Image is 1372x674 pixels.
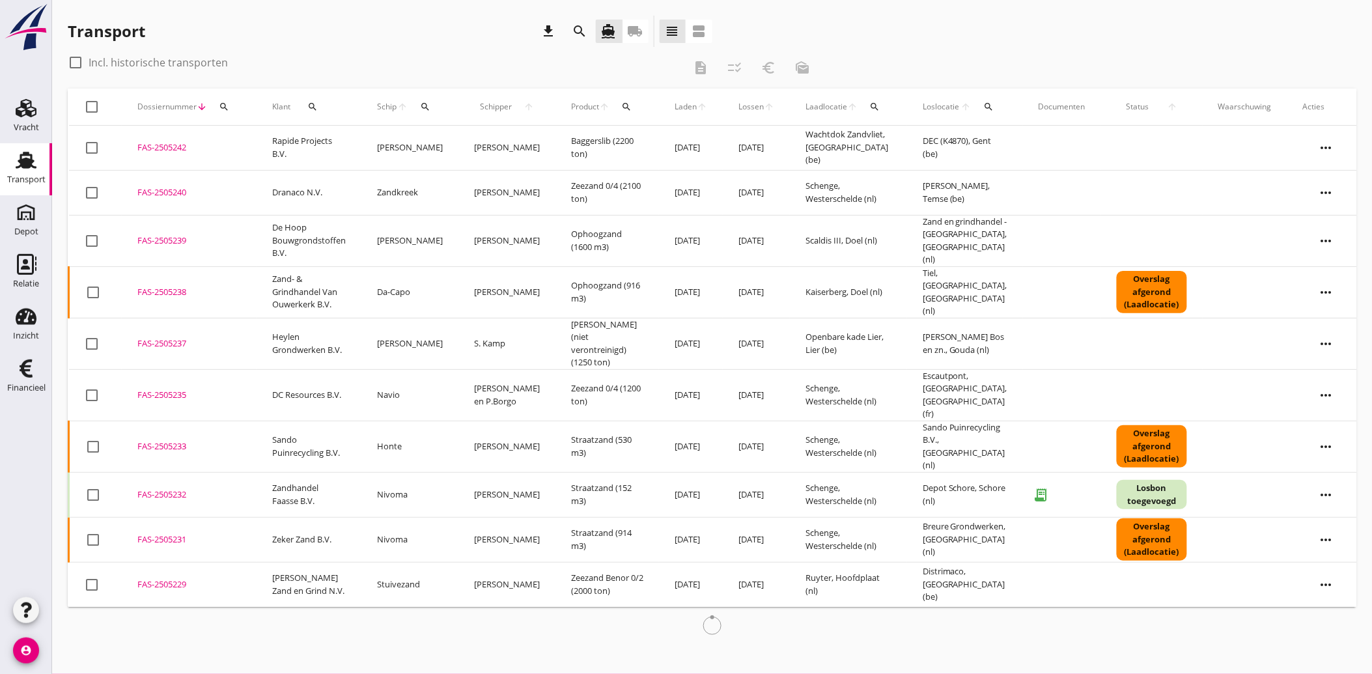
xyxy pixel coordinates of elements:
[738,101,764,113] span: Lossen
[790,369,907,421] td: Schenge, Westerschelde (nl)
[692,23,707,39] i: view_agenda
[272,91,346,122] div: Klant
[723,369,790,421] td: [DATE]
[555,517,659,562] td: Straatzand (914 m3)
[555,318,659,369] td: [PERSON_NAME] (niet verontreinigd) (1250 ton)
[361,215,458,266] td: [PERSON_NAME]
[89,56,228,69] label: Incl. historische transporten
[458,318,555,369] td: S. Kamp
[7,384,46,392] div: Financieel
[1117,425,1187,468] div: Overslag afgerond (Laadlocatie)
[257,369,361,421] td: DC Resources B.V.
[907,170,1023,215] td: [PERSON_NAME], Temse (be)
[907,215,1023,266] td: Zand en grindhandel - [GEOGRAPHIC_DATA], [GEOGRAPHIC_DATA] (nl)
[1308,223,1345,259] i: more_horiz
[555,421,659,472] td: Straatzand (530 m3)
[697,102,707,112] i: arrow_upward
[1117,518,1187,561] div: Overslag afgerond (Laadlocatie)
[907,369,1023,421] td: Escautpont, [GEOGRAPHIC_DATA], [GEOGRAPHIC_DATA] (fr)
[790,126,907,171] td: Wachtdok Zandvliet, [GEOGRAPHIC_DATA] (be)
[601,23,617,39] i: directions_boat
[764,102,774,112] i: arrow_upward
[458,170,555,215] td: [PERSON_NAME]
[257,266,361,318] td: Zand- & Grindhandel Van Ouwerkerk B.V.
[907,421,1023,472] td: Sando Puinrecycling B.V., [GEOGRAPHIC_DATA] (nl)
[923,101,960,113] span: Loslocatie
[1218,101,1272,113] div: Waarschuwing
[257,318,361,369] td: Heylen Grondwerken B.V.
[1117,480,1187,509] div: Losbon toegevoegd
[790,215,907,266] td: Scaldis III, Doel (nl)
[555,215,659,266] td: Ophoogzand (1600 m3)
[361,318,458,369] td: [PERSON_NAME]
[723,517,790,562] td: [DATE]
[790,562,907,607] td: Ruyter, Hoofdplaat (nl)
[458,421,555,472] td: [PERSON_NAME]
[723,472,790,517] td: [DATE]
[790,472,907,517] td: Schenge, Westerschelde (nl)
[1308,274,1345,311] i: more_horiz
[869,102,880,112] i: search
[257,215,361,266] td: De Hoop Bouwgrondstoffen B.V.
[13,638,39,664] i: account_circle
[555,562,659,607] td: Zeezand Benor 0/2 (2000 ton)
[137,337,241,350] div: FAS-2505237
[197,102,207,112] i: arrow_downward
[14,227,38,236] div: Depot
[659,215,723,266] td: [DATE]
[1308,477,1345,513] i: more_horiz
[555,126,659,171] td: Baggerslib (2200 ton)
[518,102,540,112] i: arrow_upward
[1303,101,1350,113] div: Acties
[257,421,361,472] td: Sando Puinrecycling B.V.
[361,266,458,318] td: Da-Capo
[137,101,197,113] span: Dossiernummer
[907,517,1023,562] td: Breure Grondwerken, [GEOGRAPHIC_DATA] (nl)
[420,102,430,112] i: search
[458,126,555,171] td: [PERSON_NAME]
[257,472,361,517] td: Zandhandel Faasse B.V.
[361,472,458,517] td: Nivoma
[675,101,697,113] span: Laden
[541,23,557,39] i: download
[555,170,659,215] td: Zeezand 0/4 (2100 ton)
[397,102,408,112] i: arrow_upward
[659,421,723,472] td: [DATE]
[13,331,39,340] div: Inzicht
[1039,101,1085,113] div: Documenten
[665,23,680,39] i: view_headline
[907,126,1023,171] td: DEC (K4870), Gent (be)
[1308,377,1345,414] i: more_horiz
[137,234,241,247] div: FAS-2505239
[307,102,318,112] i: search
[659,126,723,171] td: [DATE]
[137,141,241,154] div: FAS-2505242
[659,369,723,421] td: [DATE]
[257,517,361,562] td: Zeker Zand B.V.
[723,318,790,369] td: [DATE]
[659,472,723,517] td: [DATE]
[723,126,790,171] td: [DATE]
[137,186,241,199] div: FAS-2505240
[790,266,907,318] td: Kaiserberg, Doel (nl)
[14,123,39,132] div: Vracht
[659,517,723,562] td: [DATE]
[1308,175,1345,211] i: more_horiz
[257,126,361,171] td: Rapide Projects B.V.
[361,170,458,215] td: Zandkreek
[723,562,790,607] td: [DATE]
[219,102,229,112] i: search
[790,421,907,472] td: Schenge, Westerschelde (nl)
[361,517,458,562] td: Nivoma
[361,421,458,472] td: Honte
[659,170,723,215] td: [DATE]
[571,101,599,113] span: Product
[907,472,1023,517] td: Depot Schore, Schore (nl)
[659,562,723,607] td: [DATE]
[137,440,241,453] div: FAS-2505233
[847,102,858,112] i: arrow_upward
[790,170,907,215] td: Schenge, Westerschelde (nl)
[1308,326,1345,362] i: more_horiz
[984,102,994,112] i: search
[723,266,790,318] td: [DATE]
